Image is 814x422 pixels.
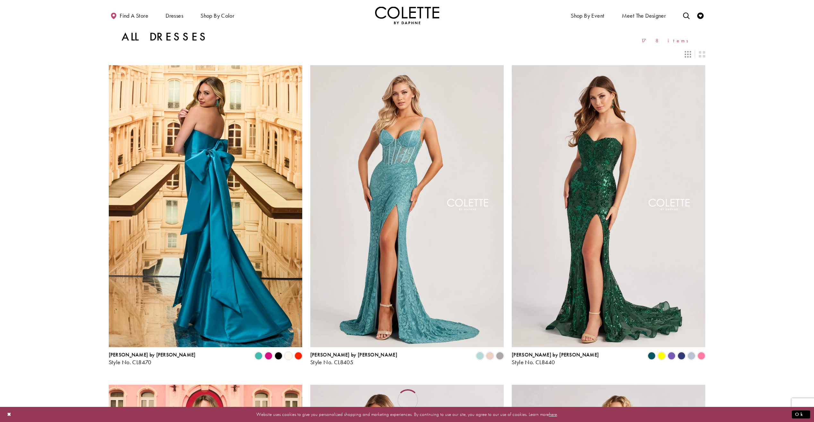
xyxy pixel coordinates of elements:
a: Visit Colette by Daphne Style No. CL8440 Page [512,65,705,347]
a: Find a store [109,6,150,24]
span: Dresses [164,6,185,24]
span: Shop By Event [569,6,606,24]
i: Ice Blue [688,352,695,360]
span: [PERSON_NAME] by [PERSON_NAME] [512,351,599,358]
a: Meet the designer [620,6,668,24]
i: Yellow [658,352,665,360]
i: Cotton Candy [698,352,705,360]
i: Diamond White [285,352,292,360]
span: [PERSON_NAME] by [PERSON_NAME] [310,351,397,358]
span: Shop by color [201,13,234,19]
i: Rose [486,352,494,360]
span: Style No. CL8405 [310,358,353,366]
i: Turquoise [255,352,262,360]
p: Website uses cookies to give you personalized shopping and marketing experiences. By continuing t... [46,410,768,419]
a: Toggle search [681,6,691,24]
div: Colette by Daphne Style No. CL8440 [512,352,599,365]
span: Find a store [120,13,148,19]
h1: All Dresses [122,31,209,43]
i: Black [275,352,282,360]
span: Style No. CL8470 [109,358,151,366]
img: Colette by Daphne [375,6,439,24]
span: Dresses [166,13,183,19]
button: Close Dialog [4,409,15,420]
i: Spruce [648,352,655,360]
a: Visit Colette by Daphne Style No. CL8470 Page [109,65,302,347]
i: Violet [668,352,675,360]
div: Colette by Daphne Style No. CL8405 [310,352,397,365]
i: Smoke [496,352,504,360]
i: Navy Blue [678,352,685,360]
span: [PERSON_NAME] by [PERSON_NAME] [109,351,196,358]
i: Sea Glass [476,352,484,360]
span: 178 items [641,38,693,43]
div: Colette by Daphne Style No. CL8470 [109,352,196,365]
a: Check Wishlist [696,6,705,24]
a: Visit Colette by Daphne Style No. CL8405 Page [310,65,504,347]
span: Switch layout to 2 columns [699,51,705,57]
span: Style No. CL8440 [512,358,555,366]
button: Submit Dialog [792,410,810,418]
span: Meet the designer [622,13,666,19]
i: Scarlet [295,352,302,360]
span: Shop By Event [571,13,604,19]
a: here [549,411,557,418]
span: Shop by color [199,6,236,24]
a: Visit Home Page [375,6,439,24]
div: Layout Controls [105,47,709,61]
span: Switch layout to 3 columns [685,51,691,57]
i: Fuchsia [265,352,272,360]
